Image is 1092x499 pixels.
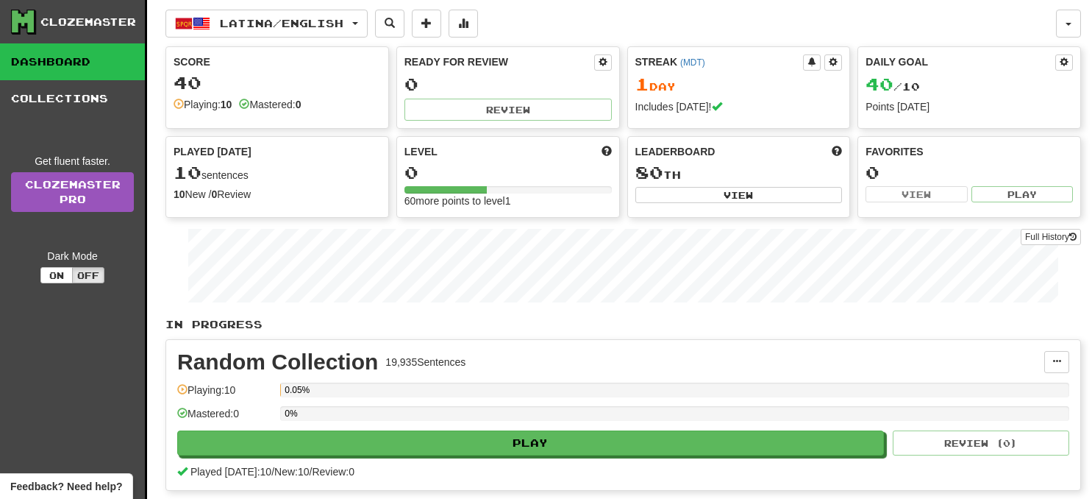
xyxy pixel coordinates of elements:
[680,57,705,68] a: (MDT)
[412,10,441,38] button: Add sentence to collection
[404,75,612,93] div: 0
[602,144,612,159] span: Score more points to level up
[174,97,232,112] div: Playing:
[866,163,1073,182] div: 0
[190,466,271,478] span: Played [DATE]: 10
[10,479,122,494] span: Open feedback widget
[404,99,612,121] button: Review
[174,187,381,202] div: New / Review
[866,80,920,93] span: / 10
[174,144,251,159] span: Played [DATE]
[72,267,104,283] button: Off
[866,186,967,202] button: View
[174,74,381,92] div: 40
[866,144,1073,159] div: Favorites
[221,99,232,110] strong: 10
[271,466,274,478] span: /
[177,351,378,373] div: Random Collection
[40,15,136,29] div: Clozemaster
[635,162,663,183] span: 80
[1021,229,1081,245] button: Full History
[40,267,73,283] button: On
[11,249,134,263] div: Dark Mode
[296,99,301,110] strong: 0
[174,163,381,183] div: sentences
[866,74,893,94] span: 40
[312,466,354,478] span: Review: 0
[866,54,1055,71] div: Daily Goal
[449,10,478,38] button: More stats
[385,355,465,369] div: 19,935 Sentences
[165,317,1081,332] p: In Progress
[635,99,843,114] div: Includes [DATE]!
[211,188,217,200] strong: 0
[177,406,273,431] div: Mastered: 0
[893,431,1069,456] button: Review (0)
[220,17,343,29] span: Latina / English
[11,172,134,212] a: ClozemasterPro
[375,10,404,38] button: Search sentences
[177,431,884,456] button: Play
[971,186,1073,202] button: Play
[239,97,301,112] div: Mastered:
[11,154,134,169] div: Get fluent faster.
[274,466,309,478] span: New: 10
[635,187,843,203] button: View
[635,74,649,94] span: 1
[404,163,612,182] div: 0
[635,54,804,69] div: Streak
[635,75,843,94] div: Day
[165,10,368,38] button: Latina/English
[832,144,842,159] span: This week in points, UTC
[174,54,381,69] div: Score
[404,194,612,208] div: 60 more points to level 1
[174,162,201,183] span: 10
[635,144,715,159] span: Leaderboard
[310,466,313,478] span: /
[174,188,185,200] strong: 10
[404,144,438,159] span: Level
[635,163,843,183] div: th
[866,99,1073,114] div: Points [DATE]
[177,383,273,407] div: Playing: 10
[404,54,594,69] div: Ready for Review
